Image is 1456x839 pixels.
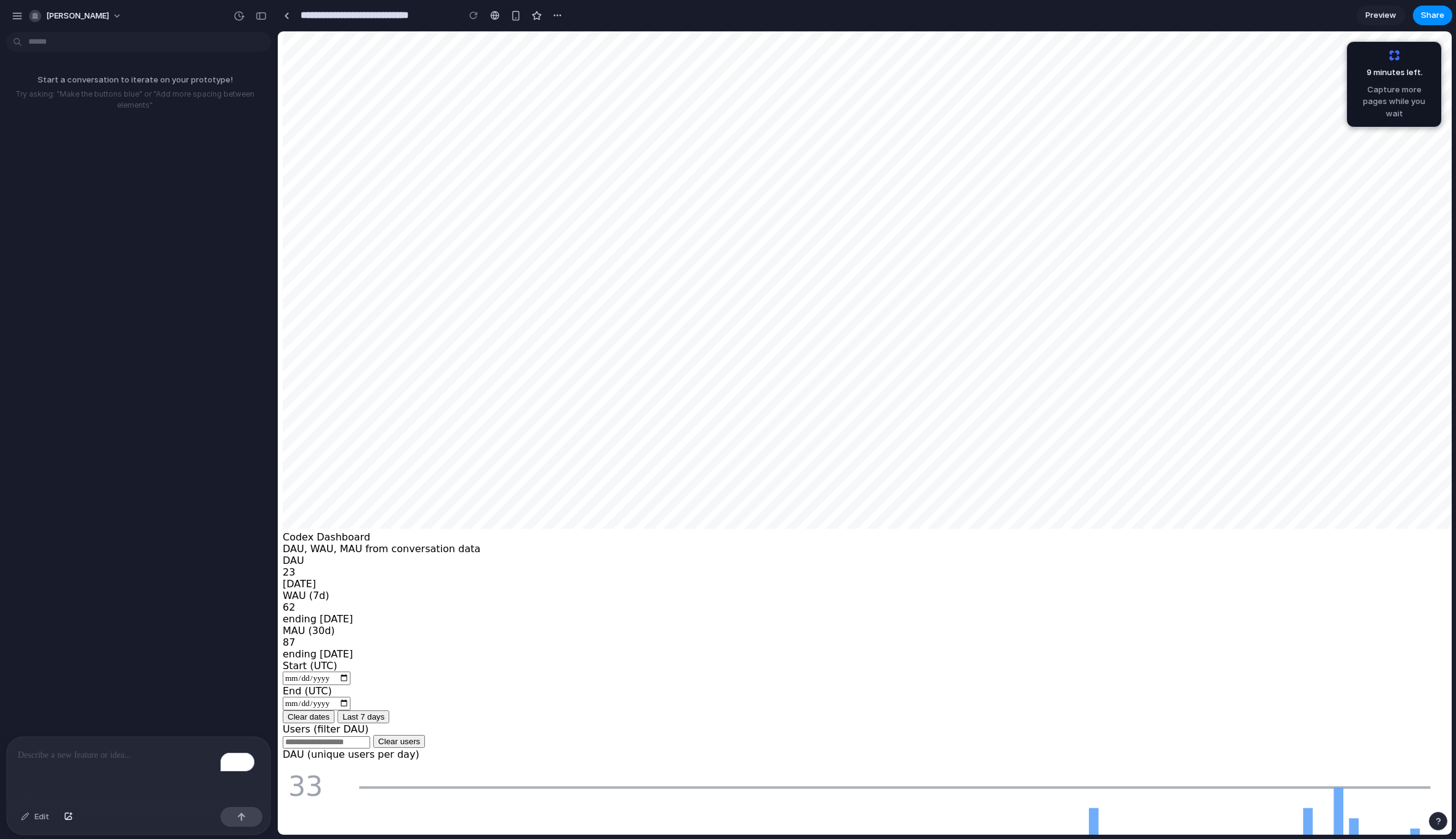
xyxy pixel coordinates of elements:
[5,512,1169,523] div: DAU, WAU, MAU from conversation data
[278,31,1452,835] iframe: To enrich screen reader interactions, please activate Accessibility in Grammarly extension settings
[1421,9,1444,22] span: Share
[5,679,57,692] button: Clear dates
[5,605,1169,617] div: 87
[1413,6,1452,25] button: Share
[1365,9,1396,22] span: Preview
[5,74,265,86] p: Start a conversation to iterate on your prototype!
[5,692,1169,704] div: Users (filter DAU)
[60,679,111,692] button: Last 7 days
[46,10,109,22] span: [PERSON_NAME]
[5,628,1169,640] div: Start (UTC)
[5,617,1169,628] div: ending [DATE]
[5,570,1169,582] div: 62
[5,547,1169,558] div: [DATE]
[95,704,147,717] button: Clear users
[5,558,1169,570] div: WAU (7d)
[5,89,265,111] p: Try asking: "Make the buttons blue" or "Add more spacing between elements"
[1356,6,1405,25] a: Preview
[5,582,1169,593] div: ending [DATE]
[5,593,1169,605] div: MAU (30d)
[5,500,1169,512] div: Codex Dashboard
[5,717,1169,729] div: DAU (unique users per day)
[5,535,1169,547] div: 23
[5,654,1169,665] div: End (UTC)
[10,739,45,771] text: 33
[1354,84,1434,120] span: Capture more pages while you wait
[24,6,128,26] button: [PERSON_NAME]
[7,737,270,802] div: To enrich screen reader interactions, please activate Accessibility in Grammarly extension settings
[1357,66,1423,79] span: 9 minutes left .
[5,523,1169,535] div: DAU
